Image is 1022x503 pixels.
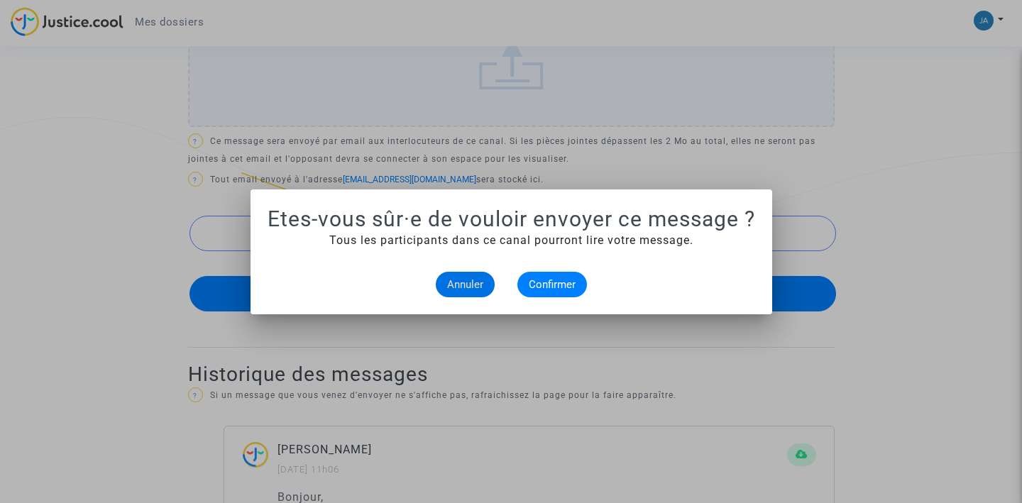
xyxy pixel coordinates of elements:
[436,272,495,297] button: Annuler
[529,278,576,291] span: Confirmer
[447,278,483,291] span: Annuler
[268,206,755,232] h1: Etes-vous sûr·e de vouloir envoyer ce message ?
[329,233,693,247] span: Tous les participants dans ce canal pourront lire votre message.
[517,272,587,297] button: Confirmer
